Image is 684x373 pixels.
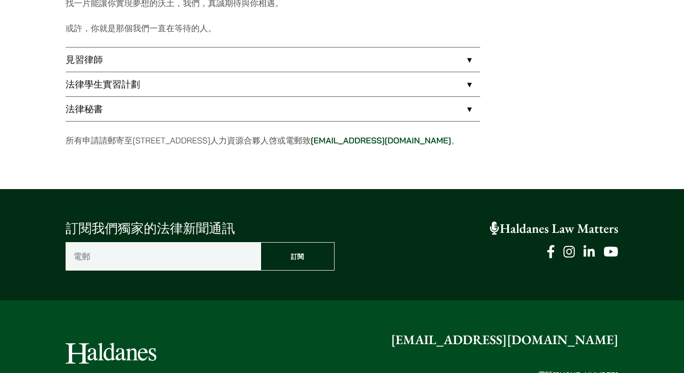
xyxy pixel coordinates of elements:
p: 訂閱我們獨家的法律新聞通訊 [66,219,335,238]
a: 法律秘書 [66,97,480,121]
img: Logo of Haldanes [66,343,156,364]
p: 或許，你就是那個我們一直在等待的人。 [66,22,480,34]
a: 法律學生實習計劃 [66,72,480,96]
a: [EMAIL_ADDRESS][DOMAIN_NAME] [391,332,618,348]
a: Haldanes Law Matters [490,220,618,237]
input: 電郵 [66,242,261,271]
a: 見習律師 [66,47,480,72]
input: 訂閱 [261,242,335,271]
a: [EMAIL_ADDRESS][DOMAIN_NAME] [311,135,451,146]
p: 所有申請請郵寄至[STREET_ADDRESS]人力資源合夥人啓或電郵致 。 [66,134,480,147]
